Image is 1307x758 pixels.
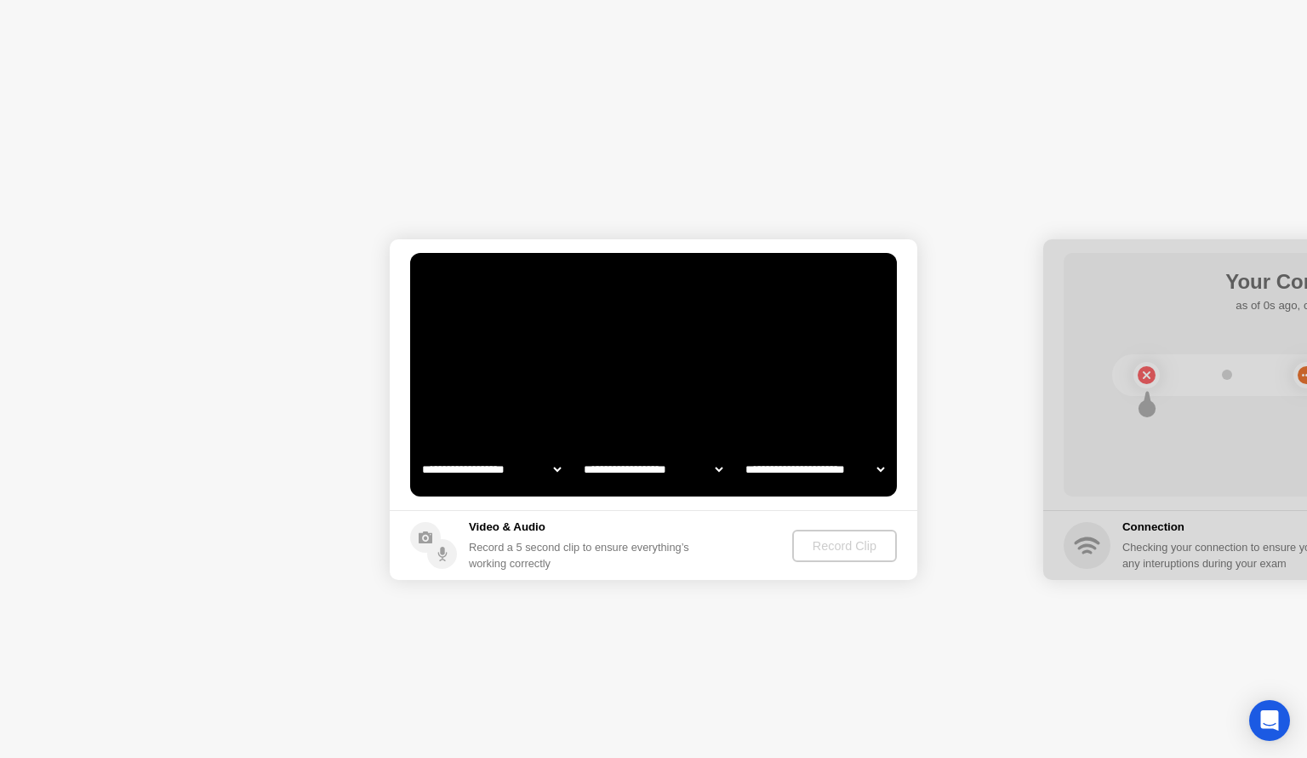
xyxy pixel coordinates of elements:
select: Available cameras [419,452,564,486]
select: Available speakers [580,452,726,486]
div: Open Intercom Messenger [1249,700,1290,741]
h5: Video & Audio [469,519,696,536]
div: Record Clip [799,539,890,553]
button: Record Clip [792,530,897,562]
select: Available microphones [742,452,888,486]
div: Record a 5 second clip to ensure everything’s working correctly [469,539,696,571]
